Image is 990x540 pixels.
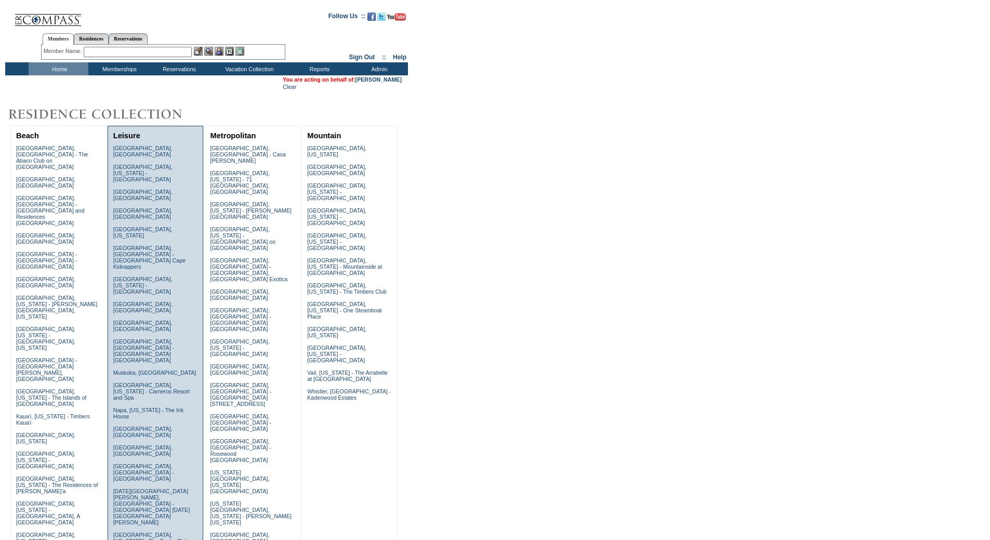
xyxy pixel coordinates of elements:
[16,451,75,469] a: [GEOGRAPHIC_DATA], [US_STATE] - [GEOGRAPHIC_DATA]
[16,432,75,444] a: [GEOGRAPHIC_DATA], [US_STATE]
[210,288,269,301] a: [GEOGRAPHIC_DATA], [GEOGRAPHIC_DATA]
[210,338,269,357] a: [GEOGRAPHIC_DATA], [US_STATE] - [GEOGRAPHIC_DATA]
[225,47,234,56] img: Reservations
[5,104,208,125] img: Destinations by Exclusive Resorts
[210,226,275,251] a: [GEOGRAPHIC_DATA], [US_STATE] - [GEOGRAPHIC_DATA] on [GEOGRAPHIC_DATA]
[113,189,173,201] a: [GEOGRAPHIC_DATA], [GEOGRAPHIC_DATA]
[113,207,173,220] a: [GEOGRAPHIC_DATA], [GEOGRAPHIC_DATA]
[109,33,148,44] a: Reservations
[288,62,348,75] td: Reports
[29,62,88,75] td: Home
[113,131,140,140] a: Leisure
[210,307,271,332] a: [GEOGRAPHIC_DATA], [GEOGRAPHIC_DATA] - [GEOGRAPHIC_DATA] [GEOGRAPHIC_DATA]
[113,245,186,270] a: [GEOGRAPHIC_DATA], [GEOGRAPHIC_DATA] - [GEOGRAPHIC_DATA] Cape Kidnappers
[44,47,84,56] div: Member Name:
[307,145,366,157] a: [GEOGRAPHIC_DATA], [US_STATE]
[113,320,173,332] a: [GEOGRAPHIC_DATA], [GEOGRAPHIC_DATA]
[210,469,269,494] a: [US_STATE][GEOGRAPHIC_DATA], [US_STATE][GEOGRAPHIC_DATA]
[113,426,173,438] a: [GEOGRAPHIC_DATA], [GEOGRAPHIC_DATA]
[16,145,88,170] a: [GEOGRAPHIC_DATA], [GEOGRAPHIC_DATA] - The Abaco Club on [GEOGRAPHIC_DATA]
[393,54,406,61] a: Help
[307,232,366,251] a: [GEOGRAPHIC_DATA], [US_STATE] - [GEOGRAPHIC_DATA]
[16,131,39,140] a: Beach
[113,407,184,419] a: Napa, [US_STATE] - The Ink House
[16,476,98,494] a: [GEOGRAPHIC_DATA], [US_STATE] - The Residences of [PERSON_NAME]'a
[307,345,366,363] a: [GEOGRAPHIC_DATA], [US_STATE] - [GEOGRAPHIC_DATA]
[204,47,213,56] img: View
[113,338,174,363] a: [GEOGRAPHIC_DATA], [GEOGRAPHIC_DATA] - [GEOGRAPHIC_DATA] [GEOGRAPHIC_DATA]
[16,326,75,351] a: [GEOGRAPHIC_DATA], [US_STATE] - [GEOGRAPHIC_DATA], [US_STATE]
[210,145,285,164] a: [GEOGRAPHIC_DATA], [GEOGRAPHIC_DATA] - Casa [PERSON_NAME]
[307,164,366,176] a: [GEOGRAPHIC_DATA], [GEOGRAPHIC_DATA]
[16,357,77,382] a: [GEOGRAPHIC_DATA] - [GEOGRAPHIC_DATA][PERSON_NAME], [GEOGRAPHIC_DATA]
[377,12,386,21] img: Follow us on Twitter
[113,382,190,401] a: [GEOGRAPHIC_DATA], [US_STATE] - Carneros Resort and Spa
[88,62,148,75] td: Memberships
[307,370,388,382] a: Vail, [US_STATE] - The Arrabelle at [GEOGRAPHIC_DATA]
[16,276,75,288] a: [GEOGRAPHIC_DATA], [GEOGRAPHIC_DATA]
[307,388,391,401] a: Whistler, [GEOGRAPHIC_DATA] - Kadenwood Estates
[367,12,376,21] img: Become our fan on Facebook
[16,176,75,189] a: [GEOGRAPHIC_DATA], [GEOGRAPHIC_DATA]
[210,257,287,282] a: [GEOGRAPHIC_DATA], [GEOGRAPHIC_DATA] - [GEOGRAPHIC_DATA], [GEOGRAPHIC_DATA] Exotica
[215,47,223,56] img: Impersonate
[113,370,196,376] a: Muskoka, [GEOGRAPHIC_DATA]
[74,33,109,44] a: Residences
[208,62,288,75] td: Vacation Collection
[210,201,292,220] a: [GEOGRAPHIC_DATA], [US_STATE] - [PERSON_NAME][GEOGRAPHIC_DATA]
[210,131,256,140] a: Metropolitan
[387,13,406,21] img: Subscribe to our YouTube Channel
[307,326,366,338] a: [GEOGRAPHIC_DATA], [US_STATE]
[16,195,85,226] a: [GEOGRAPHIC_DATA], [GEOGRAPHIC_DATA] - [GEOGRAPHIC_DATA] and Residences [GEOGRAPHIC_DATA]
[113,301,173,313] a: [GEOGRAPHIC_DATA], [GEOGRAPHIC_DATA]
[367,16,376,22] a: Become our fan on Facebook
[283,84,296,90] a: Clear
[16,388,87,407] a: [GEOGRAPHIC_DATA], [US_STATE] - The Islands of [GEOGRAPHIC_DATA]
[16,251,77,270] a: [GEOGRAPHIC_DATA] - [GEOGRAPHIC_DATA] - [GEOGRAPHIC_DATA]
[210,170,269,195] a: [GEOGRAPHIC_DATA], [US_STATE] - 71 [GEOGRAPHIC_DATA], [GEOGRAPHIC_DATA]
[307,182,366,201] a: [GEOGRAPHIC_DATA], [US_STATE] - [GEOGRAPHIC_DATA]
[148,62,208,75] td: Reservations
[283,76,402,83] span: You are acting on behalf of:
[16,232,75,245] a: [GEOGRAPHIC_DATA], [GEOGRAPHIC_DATA]
[307,207,366,226] a: [GEOGRAPHIC_DATA], [US_STATE] - [GEOGRAPHIC_DATA]
[16,295,98,320] a: [GEOGRAPHIC_DATA], [US_STATE] - [PERSON_NAME][GEOGRAPHIC_DATA], [US_STATE]
[377,16,386,22] a: Follow us on Twitter
[194,47,203,56] img: b_edit.gif
[210,413,271,432] a: [GEOGRAPHIC_DATA], [GEOGRAPHIC_DATA] - [GEOGRAPHIC_DATA]
[113,444,173,457] a: [GEOGRAPHIC_DATA], [GEOGRAPHIC_DATA]
[16,501,80,525] a: [GEOGRAPHIC_DATA], [US_STATE] - [GEOGRAPHIC_DATA], A [GEOGRAPHIC_DATA]
[210,501,292,525] a: [US_STATE][GEOGRAPHIC_DATA], [US_STATE] - [PERSON_NAME] [US_STATE]
[113,164,173,182] a: [GEOGRAPHIC_DATA], [US_STATE] - [GEOGRAPHIC_DATA]
[328,11,365,24] td: Follow Us ::
[348,62,408,75] td: Admin
[307,131,341,140] a: Mountain
[113,145,173,157] a: [GEOGRAPHIC_DATA], [GEOGRAPHIC_DATA]
[113,226,173,239] a: [GEOGRAPHIC_DATA], [US_STATE]
[113,463,174,482] a: [GEOGRAPHIC_DATA], [GEOGRAPHIC_DATA] - [GEOGRAPHIC_DATA]
[382,54,386,61] span: ::
[113,276,173,295] a: [GEOGRAPHIC_DATA], [US_STATE] - [GEOGRAPHIC_DATA]
[113,488,190,525] a: [DATE][GEOGRAPHIC_DATA][PERSON_NAME], [GEOGRAPHIC_DATA] - [GEOGRAPHIC_DATA] [DATE][GEOGRAPHIC_DAT...
[349,54,375,61] a: Sign Out
[210,438,271,463] a: [GEOGRAPHIC_DATA], [GEOGRAPHIC_DATA] - Rosewood [GEOGRAPHIC_DATA]
[14,5,82,27] img: Compass Home
[307,301,382,320] a: [GEOGRAPHIC_DATA], [US_STATE] - One Steamboat Place
[355,76,402,83] a: [PERSON_NAME]
[235,47,244,56] img: b_calculator.gif
[307,282,387,295] a: [GEOGRAPHIC_DATA], [US_STATE] - The Timbers Club
[210,363,269,376] a: [GEOGRAPHIC_DATA], [GEOGRAPHIC_DATA]
[16,413,90,426] a: Kaua'i, [US_STATE] - Timbers Kaua'i
[43,33,74,45] a: Members
[387,16,406,22] a: Subscribe to our YouTube Channel
[307,257,382,276] a: [GEOGRAPHIC_DATA], [US_STATE] - Mountainside at [GEOGRAPHIC_DATA]
[210,382,271,407] a: [GEOGRAPHIC_DATA], [GEOGRAPHIC_DATA] - [GEOGRAPHIC_DATA][STREET_ADDRESS]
